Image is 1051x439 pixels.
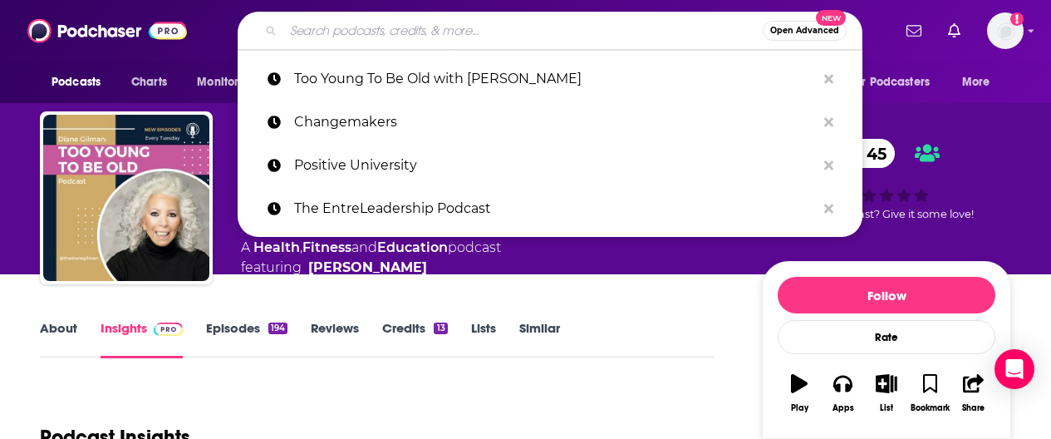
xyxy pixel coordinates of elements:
[952,363,995,423] button: Share
[908,363,951,423] button: Bookmark
[294,101,816,144] p: Changemakers
[283,17,763,44] input: Search podcasts, credits, & more...
[351,239,377,255] span: and
[832,403,854,413] div: Apps
[770,27,839,35] span: Open Advanced
[880,403,893,413] div: List
[241,258,501,278] span: featuring
[987,12,1024,49] button: Show profile menu
[253,239,300,255] a: Health
[238,57,862,101] a: Too Young To Be Old with [PERSON_NAME]
[40,320,77,358] a: About
[850,71,930,94] span: For Podcasters
[294,57,816,101] p: Too Young To Be Old with Diane Gilman
[43,115,209,281] img: Too Young To Be Old with Diane Gilman, The Queen of Jeans
[238,144,862,187] a: Positive University
[238,101,862,144] a: Changemakers
[154,323,183,336] img: Podchaser Pro
[311,320,359,358] a: Reviews
[238,187,862,230] a: The EntreLeadership Podcast
[308,258,427,278] a: Diane Gilman
[816,10,846,26] span: New
[821,363,864,423] button: Apps
[865,363,908,423] button: List
[471,320,496,358] a: Lists
[206,320,287,358] a: Episodes194
[300,239,302,255] span: ,
[762,111,1011,248] div: 45Good podcast? Give it some love!
[987,12,1024,49] img: User Profile
[911,403,950,413] div: Bookmark
[302,239,351,255] a: Fitness
[434,323,447,334] div: 13
[1010,12,1024,26] svg: Add a profile image
[197,71,256,94] span: Monitoring
[241,238,501,278] div: A podcast
[382,320,447,358] a: Credits13
[778,320,995,354] div: Rate
[962,71,990,94] span: More
[27,15,187,47] img: Podchaser - Follow, Share and Rate Podcasts
[52,71,101,94] span: Podcasts
[850,139,895,168] span: 45
[294,187,816,230] p: The EntreLeadership Podcast
[995,349,1034,389] div: Open Intercom Messenger
[833,139,895,168] a: 45
[101,320,183,358] a: InsightsPodchaser Pro
[799,208,974,220] span: Good podcast? Give it some love!
[120,67,177,98] a: Charts
[294,144,816,187] p: Positive University
[268,323,287,334] div: 194
[778,363,821,423] button: Play
[131,71,167,94] span: Charts
[519,320,560,358] a: Similar
[377,239,448,255] a: Education
[962,403,985,413] div: Share
[763,21,847,41] button: Open AdvancedNew
[238,12,862,50] div: Search podcasts, credits, & more...
[778,277,995,313] button: Follow
[900,17,928,45] a: Show notifications dropdown
[941,17,967,45] a: Show notifications dropdown
[791,403,808,413] div: Play
[40,67,122,98] button: open menu
[987,12,1024,49] span: Logged in as KTMSseat4
[185,67,277,98] button: open menu
[839,67,954,98] button: open menu
[950,67,1011,98] button: open menu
